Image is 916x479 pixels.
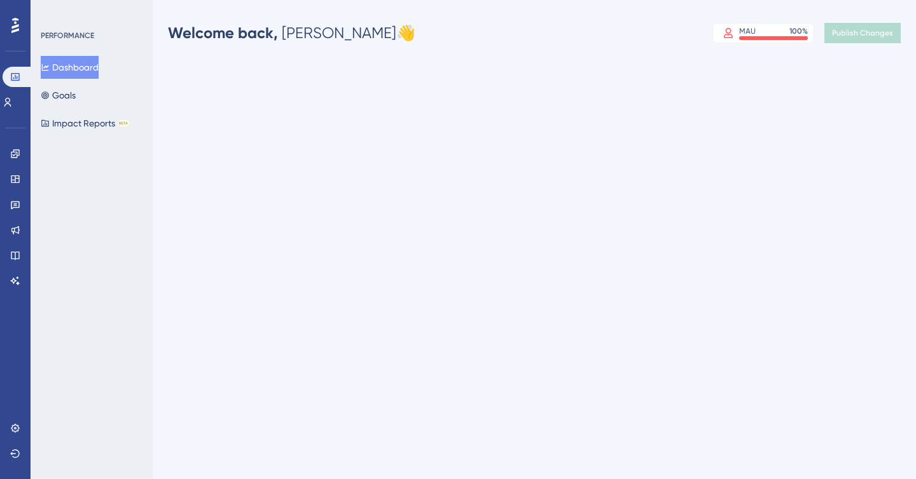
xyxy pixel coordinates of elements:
[41,84,76,107] button: Goals
[739,26,756,36] div: MAU
[41,30,94,41] div: PERFORMANCE
[832,28,893,38] span: Publish Changes
[41,56,99,79] button: Dashboard
[168,23,415,43] div: [PERSON_NAME] 👋
[789,26,808,36] div: 100 %
[118,120,129,126] div: BETA
[824,23,901,43] button: Publish Changes
[168,24,278,42] span: Welcome back,
[41,112,129,135] button: Impact ReportsBETA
